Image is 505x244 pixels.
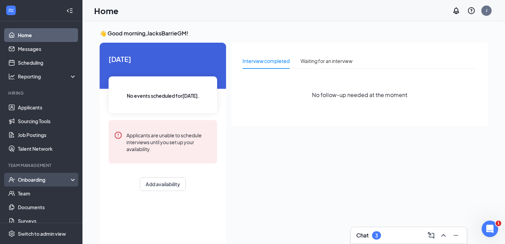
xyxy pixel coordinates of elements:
[109,54,217,64] span: [DATE]
[18,214,77,228] a: Surveys
[18,142,77,156] a: Talent Network
[18,128,77,142] a: Job Postings
[18,56,77,70] a: Scheduling
[18,42,77,56] a: Messages
[140,177,186,191] button: Add availability
[18,28,77,42] a: Home
[496,221,501,226] span: 1
[356,232,369,239] h3: Chat
[375,233,378,238] div: 3
[8,73,15,80] svg: Analysis
[126,131,212,152] div: Applicants are unable to schedule interviews until you set up your availability.
[312,91,407,99] span: No follow-up needed at the moment
[127,92,199,99] span: No events scheduled for [DATE] .
[427,231,435,240] svg: ComposeMessage
[452,231,460,240] svg: Minimize
[452,7,460,15] svg: Notifications
[467,7,475,15] svg: QuestionInfo
[100,30,488,37] h3: 👋 Good morning, JacksBarrieGM !
[482,221,498,237] iframe: Intercom live chat
[18,73,77,80] div: Reporting
[8,7,14,14] svg: WorkstreamLogo
[18,200,77,214] a: Documents
[8,90,75,96] div: Hiring
[66,7,73,14] svg: Collapse
[18,187,77,200] a: Team
[18,230,66,237] div: Switch to admin view
[8,230,15,237] svg: Settings
[18,114,77,128] a: Sourcing Tools
[450,230,461,241] button: Minimize
[8,176,15,183] svg: UserCheck
[486,8,487,13] div: J
[426,230,437,241] button: ComposeMessage
[94,5,119,17] h1: Home
[114,131,122,139] svg: Error
[243,57,290,65] div: Interview completed
[18,100,77,114] a: Applicants
[8,162,75,168] div: Team Management
[439,231,448,240] svg: ChevronUp
[18,176,71,183] div: Onboarding
[301,57,352,65] div: Waiting for an interview
[438,230,449,241] button: ChevronUp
